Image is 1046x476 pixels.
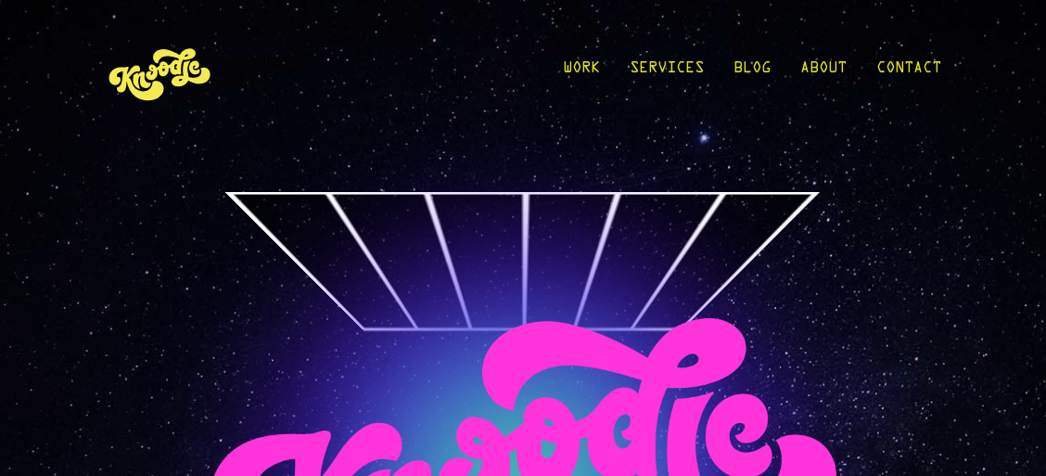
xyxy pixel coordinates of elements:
a: Work [563,30,600,116]
a: Services [630,30,704,116]
a: Blog [733,30,771,116]
a: Contact [876,30,941,116]
img: KnoLogo(yellow) [105,30,216,116]
a: About [800,30,847,116]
